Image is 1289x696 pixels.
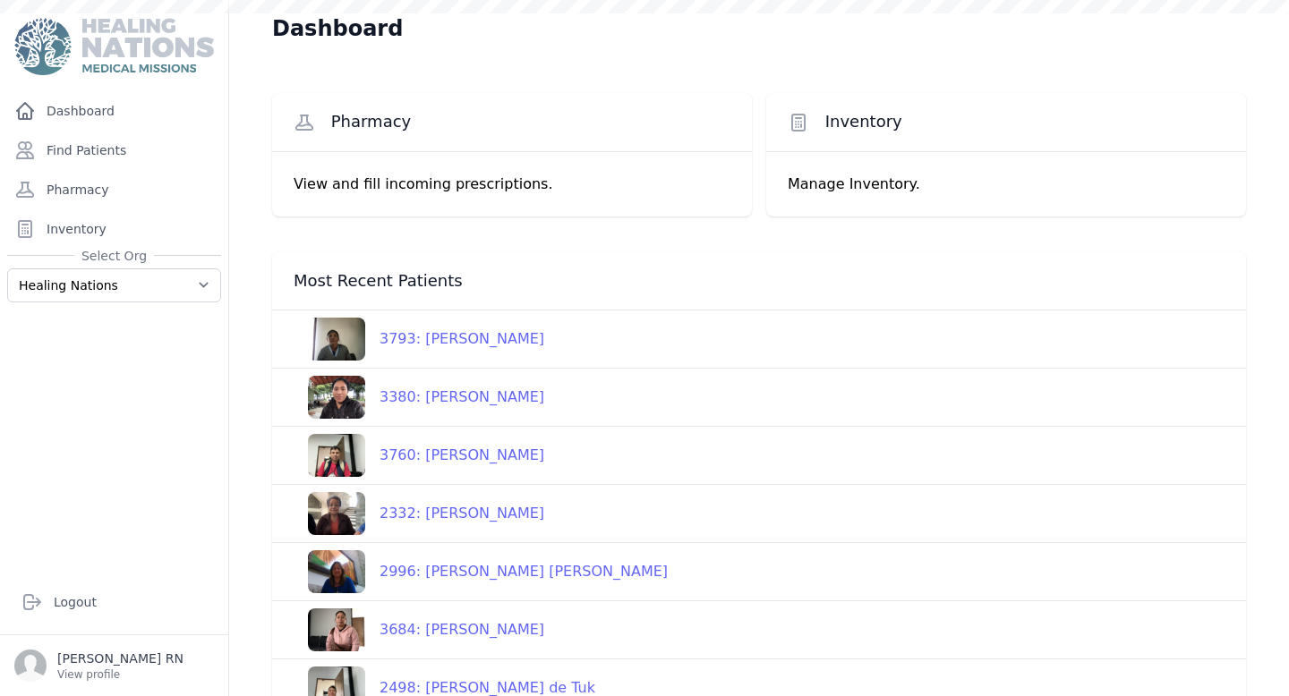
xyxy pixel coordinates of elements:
[14,18,213,75] img: Medical Missions EMR
[308,434,365,477] img: jBvCQAAACV0RVh0ZGF0ZTpjcmVhdGUAMjAyNS0wNi0yMVQyMDoyMTo0NCswMDowMIZYp8wAAAAldEVYdGRhdGU6bW9kaWZ5AD...
[308,608,365,651] img: hzQAAAAldEVYdGRhdGU6bW9kaWZ5ADIwMjUtMDYtMTJUMTQ6MjI6MDIrMDA6MDA9Ij+IAAAAAElFTkSuQmCC
[272,14,403,43] h1: Dashboard
[294,270,463,292] span: Most Recent Patients
[331,111,412,132] span: Pharmacy
[57,649,184,667] p: [PERSON_NAME] RN
[57,667,184,682] p: View profile
[365,328,544,350] div: 3793: [PERSON_NAME]
[7,211,221,247] a: Inventory
[365,619,544,641] div: 3684: [PERSON_NAME]
[308,492,365,535] img: A9exnSn0UQlBAAAAJXRFWHRkYXRlOmNyZWF0ZQAyMDI0LTAyLTIyVDEzOjQ2OjUwKzAwOjAwovfGvgAAACV0RVh0ZGF0ZTptb...
[7,93,221,129] a: Dashboard
[14,649,214,682] a: [PERSON_NAME] RN View profile
[294,174,730,195] p: View and fill incoming prescriptions.
[365,503,544,524] div: 2332: [PERSON_NAME]
[272,93,752,216] a: Pharmacy View and fill incoming prescriptions.
[7,172,221,208] a: Pharmacy
[365,386,544,408] div: 3380: [PERSON_NAME]
[14,584,214,620] a: Logout
[766,93,1246,216] a: Inventory Manage Inventory.
[74,247,154,265] span: Select Org
[294,318,544,361] a: 3793: [PERSON_NAME]
[294,608,544,651] a: 3684: [PERSON_NAME]
[365,561,668,582] div: 2996: [PERSON_NAME] [PERSON_NAME]
[365,445,544,466] div: 3760: [PERSON_NAME]
[294,492,544,535] a: 2332: [PERSON_NAME]
[825,111,902,132] span: Inventory
[308,318,365,361] img: aUwAAACV0RVh0ZGF0ZTpjcmVhdGUAMjAyNS0wNi0yNFQxNToyNzowNyswMDowMCXziDIAAAAldEVYdGRhdGU6bW9kaWZ5ADIw...
[294,550,668,593] a: 2996: [PERSON_NAME] [PERSON_NAME]
[788,174,1225,195] p: Manage Inventory.
[7,132,221,168] a: Find Patients
[308,376,365,419] img: dd9jYLFcMp5MSbOUvMgpl0vW19fpdDv8vwF2pjnbO+sTXwAAACV0RVh0ZGF0ZTpjcmVhdGUAMjAyNC0wNi0yMVQxNzo1Nzo1O...
[294,434,544,477] a: 3760: [PERSON_NAME]
[294,376,544,419] a: 3380: [PERSON_NAME]
[308,550,365,593] img: fCd35k+Cvf9OwvDJn69IclZJq2Y9MLZVW15BS4PdwQ5kTrH5jYwv8D2h8Qc5kz5CcAAAAldEVYdGRhdGU6Y3JlYXRlADIwMjQ...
